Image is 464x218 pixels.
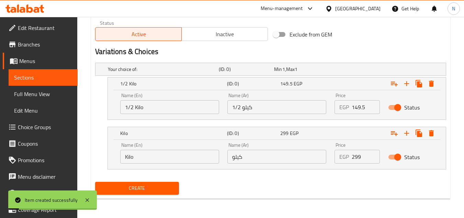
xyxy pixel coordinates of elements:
span: Upsell [18,189,72,197]
h5: 1/2 Kilo [120,80,224,87]
span: Menus [19,57,72,65]
a: Sections [9,69,78,86]
span: EGP [294,79,302,88]
span: Coupons [18,139,72,148]
span: 1 [282,65,285,74]
a: Edit Menu [9,102,78,119]
h2: Variations & Choices [95,46,446,57]
span: Branches [18,40,72,49]
a: Full Menu View [9,86,78,102]
span: Menu disclaimer [18,173,72,181]
div: Expand [108,77,446,90]
span: Coverage Report [18,206,72,214]
a: Coverage Report [3,201,78,218]
span: N [452,5,455,12]
span: Active [98,29,179,39]
span: Edit Restaurant [18,24,72,32]
a: Menu disclaimer [3,168,78,185]
a: Branches [3,36,78,53]
a: Coupons [3,135,78,152]
div: Menu-management [261,4,303,13]
span: 299 [280,129,288,138]
input: Enter name En [120,100,219,114]
h5: (ID: 0) [227,130,278,137]
input: Enter name Ar [227,100,326,114]
span: Full Menu View [14,90,72,98]
button: Add choice group [388,127,400,139]
span: Edit Menu [14,106,72,115]
button: Delete Kilo [425,127,438,139]
button: Inactive [181,27,268,41]
button: Clone new choice [413,77,425,90]
a: Edit Restaurant [3,20,78,36]
span: EGP [290,129,298,138]
button: Create [95,182,179,195]
p: EGP [339,103,349,111]
a: Menus [3,53,78,69]
button: Add new choice [400,127,413,139]
h5: Your choice of: [108,66,216,73]
input: Enter name Ar [227,150,326,164]
span: Status [404,103,420,112]
span: Create [101,184,173,193]
span: Exclude from GEM [290,30,332,39]
span: Choice Groups [18,123,72,131]
span: Min [274,65,282,74]
span: 149.5 [280,79,293,88]
button: Active [95,27,182,41]
p: EGP [339,153,349,161]
div: [GEOGRAPHIC_DATA] [335,5,381,12]
button: Add choice group [388,77,400,90]
div: Expand [95,63,446,75]
h5: (ID: 0) [219,66,271,73]
h5: Kilo [120,130,224,137]
input: Please enter price [352,100,380,114]
span: Promotions [18,156,72,164]
a: Upsell [3,185,78,201]
span: 1 [295,65,297,74]
h5: (ID: 0) [227,80,278,87]
input: Enter name En [120,150,219,164]
button: Add new choice [400,77,413,90]
div: , [274,66,327,73]
a: Promotions [3,152,78,168]
input: Please enter price [352,150,380,164]
div: Expand [108,127,446,139]
span: Inactive [184,29,265,39]
span: Status [404,153,420,161]
button: Delete 1/2 Kilo [425,77,438,90]
div: Item created successfully [25,196,78,204]
a: Choice Groups [3,119,78,135]
span: Max [286,65,295,74]
button: Clone new choice [413,127,425,139]
span: Sections [14,73,72,82]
